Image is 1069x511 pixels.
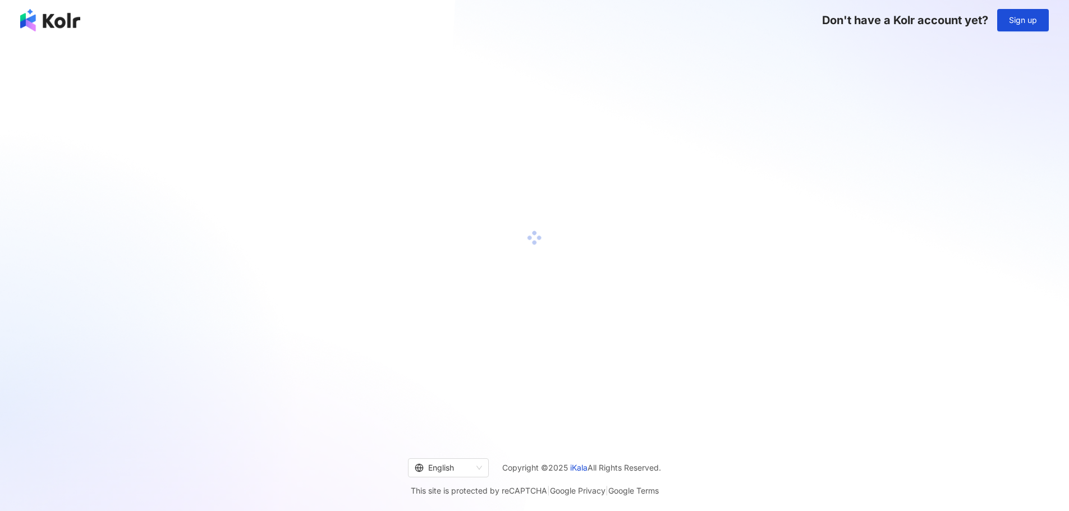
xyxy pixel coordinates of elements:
[550,486,605,495] a: Google Privacy
[411,484,659,498] span: This site is protected by reCAPTCHA
[570,463,588,472] a: iKala
[822,13,988,27] span: Don't have a Kolr account yet?
[20,9,80,31] img: logo
[502,461,661,475] span: Copyright © 2025 All Rights Reserved.
[608,486,659,495] a: Google Terms
[547,486,550,495] span: |
[997,9,1049,31] button: Sign up
[1009,16,1037,25] span: Sign up
[605,486,608,495] span: |
[415,459,472,477] div: English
